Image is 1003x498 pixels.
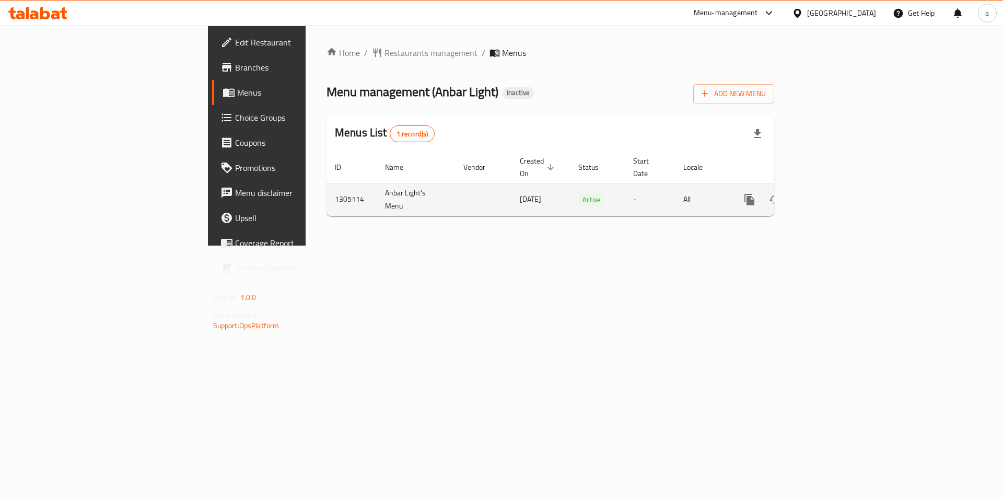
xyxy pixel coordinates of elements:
[235,161,367,174] span: Promotions
[390,125,435,142] div: Total records count
[729,152,846,183] th: Actions
[503,88,534,97] span: Inactive
[213,308,261,322] span: Get support on:
[520,155,557,180] span: Created On
[212,30,376,55] a: Edit Restaurant
[213,319,279,332] a: Support.OpsPlatform
[212,256,376,281] a: Grocery Checklist
[762,187,787,212] button: Change Status
[520,192,541,206] span: [DATE]
[503,87,534,99] div: Inactive
[384,47,477,59] span: Restaurants management
[335,125,435,142] h2: Menus List
[326,80,498,103] span: Menu management ( Anbar Light )
[578,161,612,173] span: Status
[235,187,367,199] span: Menu disclaimer
[675,183,729,216] td: All
[213,291,239,304] span: Version:
[625,183,675,216] td: -
[235,61,367,74] span: Branches
[212,230,376,256] a: Coverage Report
[502,47,526,59] span: Menus
[235,262,367,274] span: Grocery Checklist
[482,47,485,59] li: /
[578,194,605,206] span: Active
[240,291,256,304] span: 1.0.0
[745,121,770,146] div: Export file
[326,47,774,59] nav: breadcrumb
[212,130,376,155] a: Coupons
[390,129,435,139] span: 1 record(s)
[385,161,417,173] span: Name
[235,36,367,49] span: Edit Restaurant
[212,105,376,130] a: Choice Groups
[212,80,376,105] a: Menus
[235,111,367,124] span: Choice Groups
[737,187,762,212] button: more
[578,193,605,206] div: Active
[235,136,367,149] span: Coupons
[212,180,376,205] a: Menu disclaimer
[985,7,989,19] span: a
[463,161,499,173] span: Vendor
[212,155,376,180] a: Promotions
[326,152,846,216] table: enhanced table
[212,205,376,230] a: Upsell
[633,155,662,180] span: Start Date
[694,7,758,19] div: Menu-management
[693,84,774,103] button: Add New Menu
[683,161,716,173] span: Locale
[335,161,355,173] span: ID
[807,7,876,19] div: [GEOGRAPHIC_DATA]
[235,212,367,224] span: Upsell
[377,183,455,216] td: Anbar Light's Menu
[702,87,766,100] span: Add New Menu
[212,55,376,80] a: Branches
[237,86,367,99] span: Menus
[235,237,367,249] span: Coverage Report
[372,47,477,59] a: Restaurants management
